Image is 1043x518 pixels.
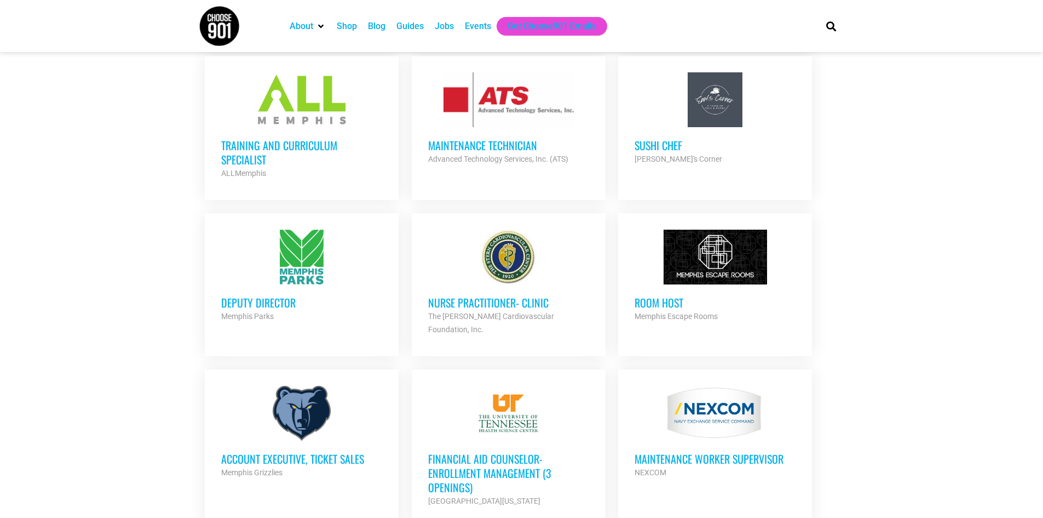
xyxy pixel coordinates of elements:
strong: [PERSON_NAME]'s Corner [635,155,722,163]
a: Jobs [435,20,454,33]
div: Search [822,17,840,35]
h3: Training and Curriculum Specialist [221,138,382,167]
a: MAINTENANCE WORKER SUPERVISOR NEXCOM [618,369,812,496]
strong: ALLMemphis [221,169,266,178]
strong: Advanced Technology Services, Inc. (ATS) [428,155,568,163]
nav: Main nav [284,17,808,36]
strong: [GEOGRAPHIC_DATA][US_STATE] [428,497,540,505]
a: Sushi Chef [PERSON_NAME]'s Corner [618,56,812,182]
strong: Memphis Grizzlies [221,468,283,477]
strong: The [PERSON_NAME] Cardiovascular Foundation, Inc. [428,312,554,334]
h3: Maintenance Technician [428,138,589,152]
h3: Deputy Director [221,295,382,310]
strong: Memphis Parks [221,312,274,321]
a: Get Choose901 Emails [508,20,596,33]
a: Blog [368,20,385,33]
h3: Sushi Chef [635,138,796,152]
a: Nurse Practitioner- Clinic The [PERSON_NAME] Cardiovascular Foundation, Inc. [412,213,606,352]
h3: Financial Aid Counselor-Enrollment Management (3 Openings) [428,452,589,494]
a: Events [465,20,491,33]
strong: NEXCOM [635,468,666,477]
div: About [284,17,331,36]
a: Maintenance Technician Advanced Technology Services, Inc. (ATS) [412,56,606,182]
a: Guides [396,20,424,33]
a: Room Host Memphis Escape Rooms [618,213,812,339]
a: Shop [337,20,357,33]
a: Deputy Director Memphis Parks [205,213,399,339]
strong: Memphis Escape Rooms [635,312,718,321]
a: Training and Curriculum Specialist ALLMemphis [205,56,399,196]
h3: Room Host [635,295,796,310]
h3: Nurse Practitioner- Clinic [428,295,589,310]
h3: MAINTENANCE WORKER SUPERVISOR [635,452,796,466]
h3: Account Executive, Ticket Sales [221,452,382,466]
a: About [290,20,313,33]
a: Account Executive, Ticket Sales Memphis Grizzlies [205,369,399,496]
